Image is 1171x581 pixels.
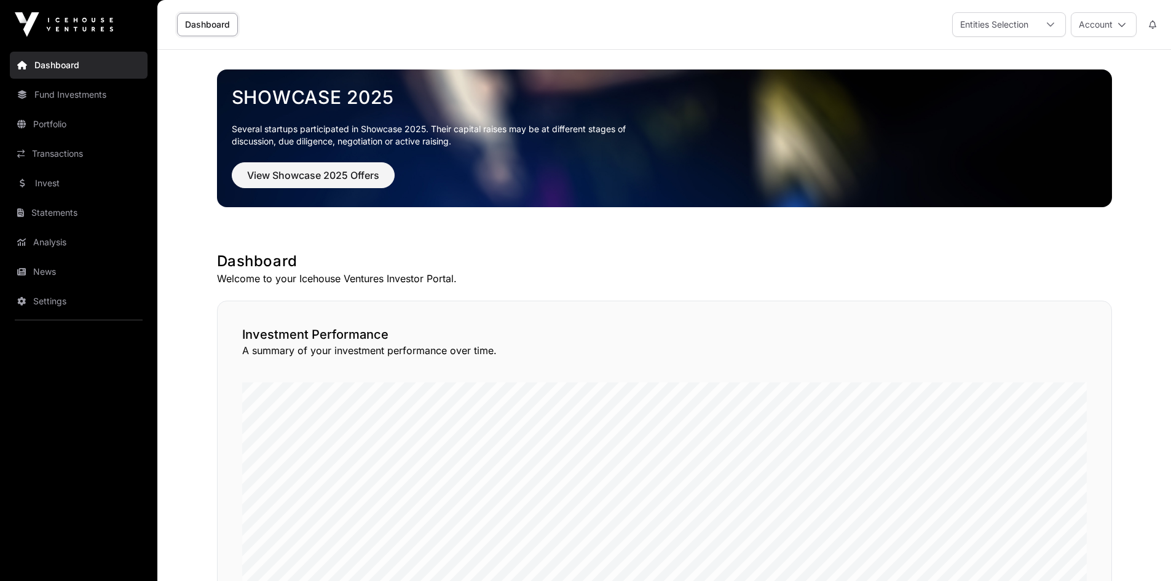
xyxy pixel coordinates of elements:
a: Showcase 2025 [232,86,1097,108]
p: Several startups participated in Showcase 2025. Their capital raises may be at different stages o... [232,123,645,148]
div: Entities Selection [953,13,1036,36]
a: Dashboard [10,52,148,79]
a: Analysis [10,229,148,256]
a: News [10,258,148,285]
span: View Showcase 2025 Offers [247,168,379,183]
p: A summary of your investment performance over time. [242,343,1087,358]
a: Portfolio [10,111,148,138]
h1: Dashboard [217,251,1112,271]
a: Settings [10,288,148,315]
img: Showcase 2025 [217,69,1112,207]
a: Statements [10,199,148,226]
a: Invest [10,170,148,197]
button: Account [1071,12,1137,37]
img: Icehouse Ventures Logo [15,12,113,37]
a: Dashboard [177,13,238,36]
a: Fund Investments [10,81,148,108]
a: Transactions [10,140,148,167]
h2: Investment Performance [242,326,1087,343]
a: View Showcase 2025 Offers [232,175,395,187]
button: View Showcase 2025 Offers [232,162,395,188]
p: Welcome to your Icehouse Ventures Investor Portal. [217,271,1112,286]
